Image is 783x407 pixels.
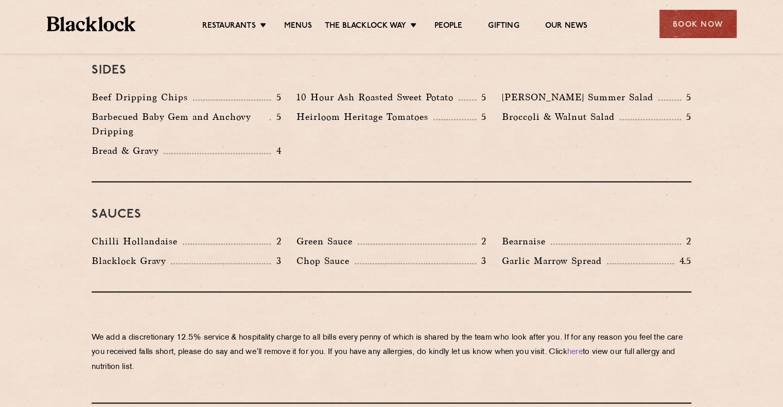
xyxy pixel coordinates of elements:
[476,91,486,104] p: 5
[681,235,691,248] p: 2
[476,110,486,123] p: 5
[476,235,486,248] p: 2
[297,90,459,104] p: 10 Hour Ash Roasted Sweet Potato
[92,331,691,374] p: We add a discretionary 12.5% service & hospitality charge to all bills every penny of which is sh...
[488,21,519,32] a: Gifting
[271,91,281,104] p: 5
[271,254,281,268] p: 3
[659,10,737,38] div: Book Now
[476,254,486,268] p: 3
[271,144,281,157] p: 4
[567,348,583,356] a: here
[502,234,551,249] p: Bearnaise
[674,254,691,268] p: 4.5
[434,21,462,32] a: People
[297,110,433,124] p: Heirloom Heritage Tomatoes
[92,234,183,249] p: Chilli Hollandaise
[297,254,355,268] p: Chop Sauce
[92,64,691,77] h3: Sides
[502,110,620,124] p: Broccoli & Walnut Salad
[502,90,658,104] p: [PERSON_NAME] Summer Salad
[681,91,691,104] p: 5
[202,21,256,32] a: Restaurants
[502,254,607,268] p: Garlic Marrow Spread
[92,144,164,158] p: Bread & Gravy
[545,21,588,32] a: Our News
[92,90,193,104] p: Beef Dripping Chips
[47,16,136,31] img: BL_Textured_Logo-footer-cropped.svg
[284,21,312,32] a: Menus
[297,234,358,249] p: Green Sauce
[92,110,270,138] p: Barbecued Baby Gem and Anchovy Dripping
[271,235,281,248] p: 2
[92,208,691,221] h3: Sauces
[681,110,691,123] p: 5
[92,254,171,268] p: Blacklock Gravy
[271,110,281,123] p: 5
[325,21,406,32] a: The Blacklock Way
